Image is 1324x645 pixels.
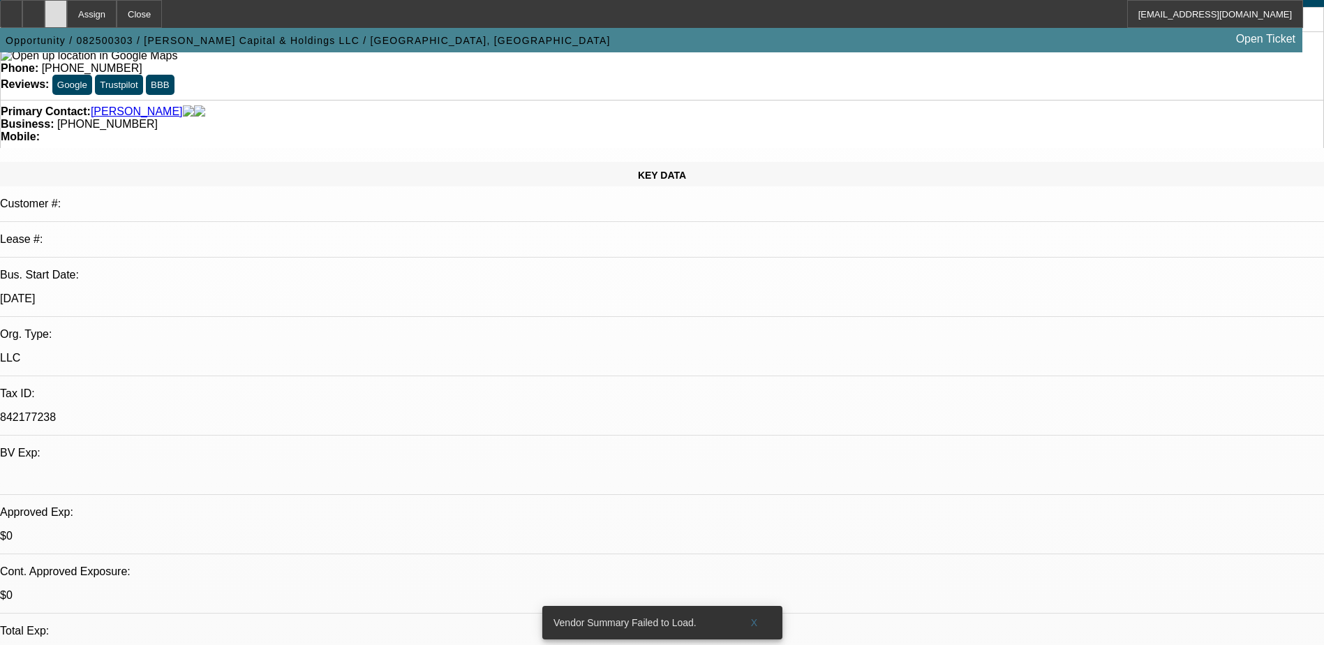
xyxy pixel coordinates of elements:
[194,105,205,118] img: linkedin-icon.png
[1,118,54,130] strong: Business:
[91,105,183,118] a: [PERSON_NAME]
[1,131,40,142] strong: Mobile:
[750,617,758,628] span: X
[146,75,174,95] button: BBB
[1,62,38,74] strong: Phone:
[42,62,142,74] span: [PHONE_NUMBER]
[1230,27,1301,51] a: Open Ticket
[732,610,777,635] button: X
[57,118,158,130] span: [PHONE_NUMBER]
[1,78,49,90] strong: Reviews:
[542,606,732,639] div: Vendor Summary Failed to Load.
[52,75,92,95] button: Google
[638,170,686,181] span: KEY DATA
[1,50,177,61] a: View Google Maps
[183,105,194,118] img: facebook-icon.png
[95,75,142,95] button: Trustpilot
[1,105,91,118] strong: Primary Contact:
[6,35,611,46] span: Opportunity / 082500303 / [PERSON_NAME] Capital & Holdings LLC / [GEOGRAPHIC_DATA], [GEOGRAPHIC_D...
